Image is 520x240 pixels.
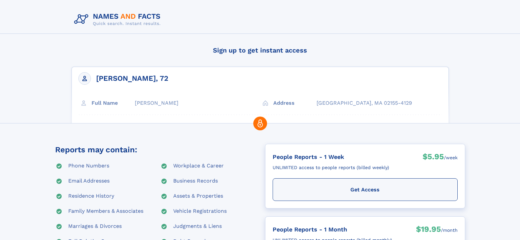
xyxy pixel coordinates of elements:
div: Marriages & Divorces [68,223,122,230]
div: $5.95 [423,151,444,164]
img: Logo Names and Facts [72,11,166,28]
h4: Sign up to get instant access [72,40,449,60]
div: $19.95 [416,224,441,236]
div: Family Members & Associates [68,207,143,215]
div: People Reports - 1 Week [273,151,389,162]
div: UNLIMITED access to people reports (billed weekly) [273,162,389,173]
div: Phone Numbers [68,162,109,170]
div: Residence History [68,192,114,200]
div: /week [444,151,458,164]
div: Get Access [273,178,458,201]
div: Email Addresses [68,177,110,185]
div: Reports may contain: [55,144,137,156]
div: Workplace & Career [173,162,224,170]
div: Vehicle Registrations [173,207,227,215]
div: Judgments & Liens [173,223,222,230]
div: Assets & Properties [173,192,223,200]
div: People Reports - 1 Month [273,224,392,235]
div: /month [441,224,458,236]
div: Business Records [173,177,218,185]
